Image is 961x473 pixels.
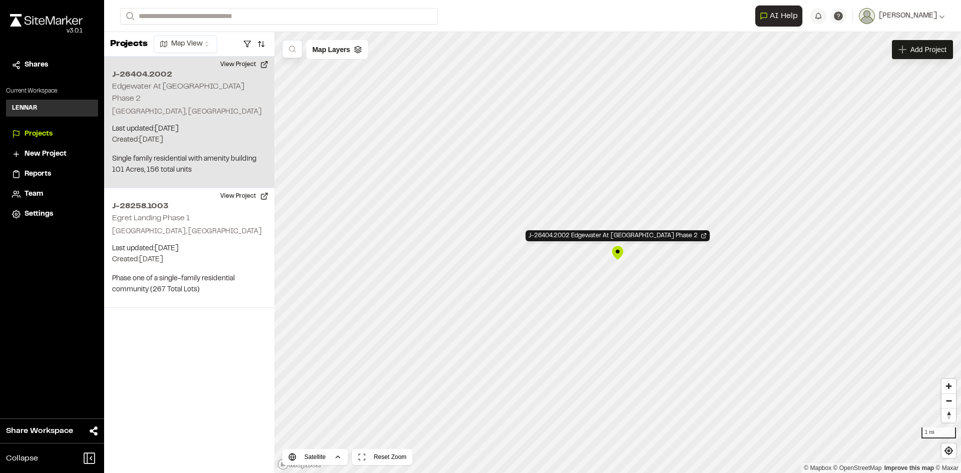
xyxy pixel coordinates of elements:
[25,149,67,160] span: New Project
[214,57,274,73] button: View Project
[804,464,831,471] a: Mapbox
[755,6,802,27] button: Open AI Assistant
[112,69,266,81] h2: J-26404.2002
[25,189,43,200] span: Team
[277,458,321,470] a: Mapbox logo
[12,209,92,220] a: Settings
[941,393,956,408] button: Zoom out
[879,11,937,22] span: [PERSON_NAME]
[941,408,956,422] button: Reset bearing to north
[112,243,266,254] p: Last updated: [DATE]
[6,425,73,437] span: Share Workspace
[12,169,92,180] a: Reports
[10,27,83,36] div: Oh geez...please don't...
[25,129,53,140] span: Projects
[25,209,53,220] span: Settings
[112,83,244,102] h2: Edgewater At [GEOGRAPHIC_DATA] Phase 2
[910,45,946,55] span: Add Project
[770,10,798,22] span: AI Help
[312,44,350,55] span: Map Layers
[112,124,266,135] p: Last updated: [DATE]
[526,230,710,241] div: Open Project
[282,449,348,465] button: Satellite
[25,169,51,180] span: Reports
[12,189,92,200] a: Team
[25,60,48,71] span: Shares
[833,464,882,471] a: OpenStreetMap
[6,87,98,96] p: Current Workspace
[12,149,92,160] a: New Project
[110,38,148,51] p: Projects
[112,226,266,237] p: [GEOGRAPHIC_DATA], [GEOGRAPHIC_DATA]
[941,379,956,393] button: Zoom in
[274,32,961,473] canvas: Map
[112,254,266,265] p: Created: [DATE]
[12,104,37,113] h3: LENNAR
[10,14,83,27] img: rebrand.png
[112,273,266,295] p: Phase one of a single-family residential community (267 Total Lots)
[12,60,92,71] a: Shares
[112,107,266,118] p: [GEOGRAPHIC_DATA], [GEOGRAPHIC_DATA]
[859,8,875,24] img: User
[755,6,806,27] div: Open AI Assistant
[610,245,625,260] div: Map marker
[352,449,412,465] button: Reset Zoom
[935,464,958,471] a: Maxar
[214,188,274,204] button: View Project
[941,408,956,422] span: Reset bearing to north
[921,427,956,438] div: 1 mi
[859,8,945,24] button: [PERSON_NAME]
[120,8,138,25] button: Search
[112,135,266,146] p: Created: [DATE]
[112,154,266,176] p: Single family residential with amenity building 101 Acres, 156 total units
[12,129,92,140] a: Projects
[884,464,934,471] a: Map feedback
[112,215,190,222] h2: Egret Landing Phase 1
[941,443,956,458] button: Find my location
[6,452,38,464] span: Collapse
[112,200,266,212] h2: J-28258.1003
